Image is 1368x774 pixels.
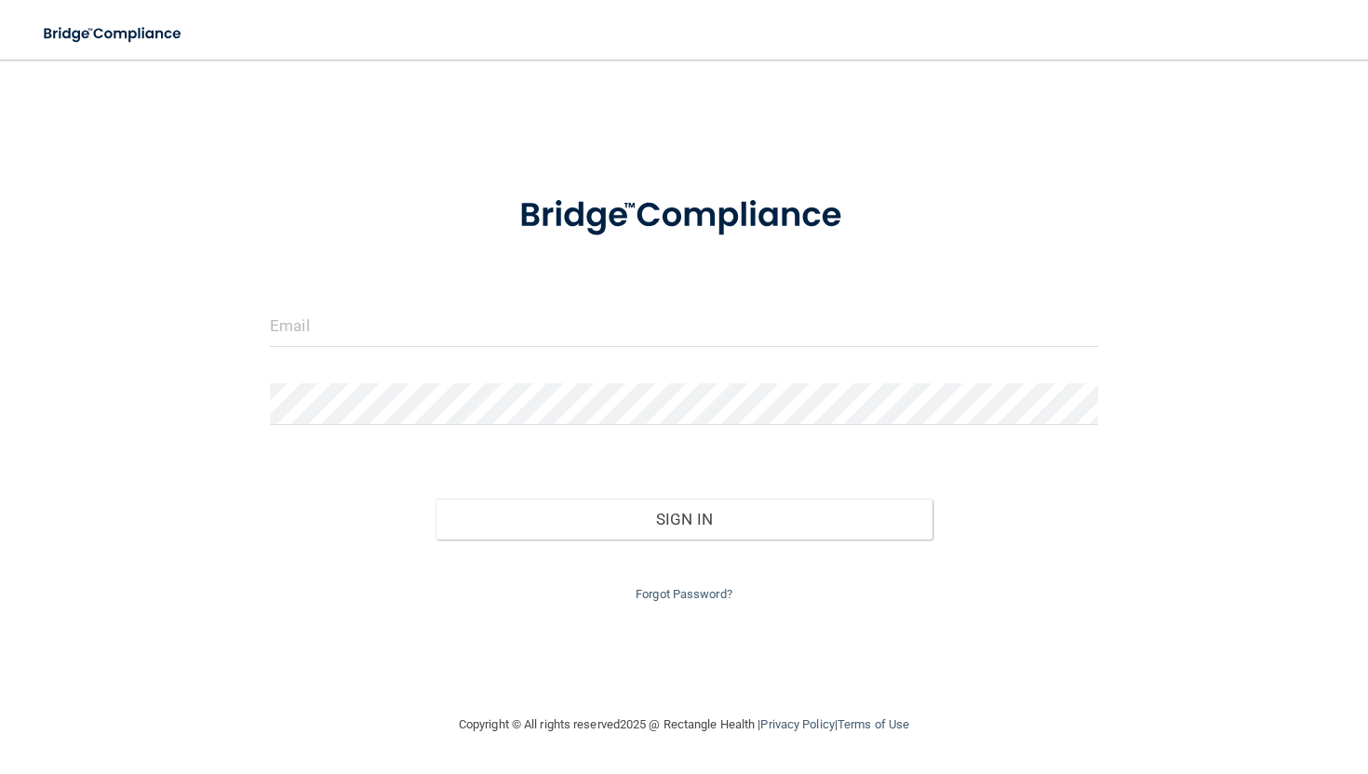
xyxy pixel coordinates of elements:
[270,305,1098,347] input: Email
[344,695,1024,754] div: Copyright © All rights reserved 2025 @ Rectangle Health | |
[484,171,884,260] img: bridge_compliance_login_screen.278c3ca4.svg
[636,587,732,601] a: Forgot Password?
[760,717,834,731] a: Privacy Policy
[28,15,199,53] img: bridge_compliance_login_screen.278c3ca4.svg
[838,717,909,731] a: Terms of Use
[436,499,932,540] button: Sign In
